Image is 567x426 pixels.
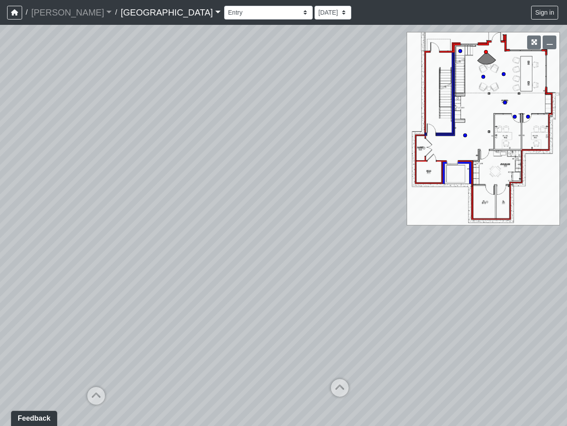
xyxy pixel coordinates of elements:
a: [PERSON_NAME] [31,4,112,21]
span: / [112,4,120,21]
iframe: Ybug feedback widget [7,408,59,426]
a: [GEOGRAPHIC_DATA] [120,4,220,21]
button: Sign in [531,6,558,20]
span: / [22,4,31,21]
